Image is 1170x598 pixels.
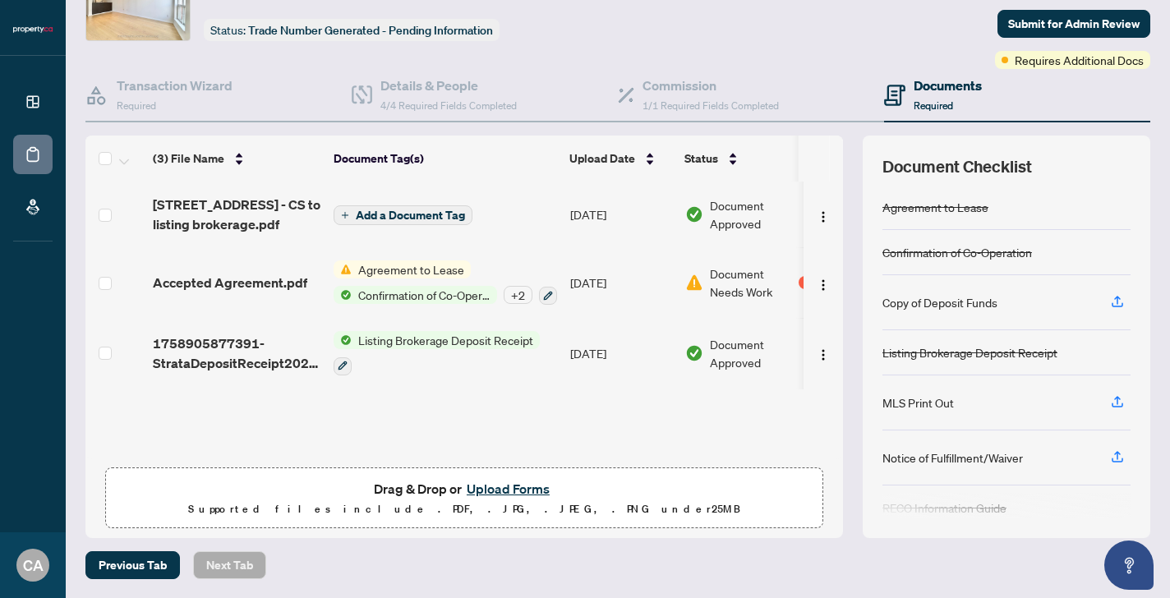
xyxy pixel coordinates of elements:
span: Previous Tab [99,552,167,578]
img: Document Status [685,344,703,362]
button: Add a Document Tag [334,205,472,225]
div: Copy of Deposit Funds [882,293,997,311]
span: Drag & Drop or [374,478,555,499]
span: Agreement to Lease [352,260,471,278]
span: Trade Number Generated - Pending Information [248,23,493,38]
span: Document Approved [710,196,812,232]
th: (3) File Name [146,136,327,182]
div: Listing Brokerage Deposit Receipt [882,343,1057,361]
td: [DATE] [564,318,679,389]
h4: Details & People [380,76,517,95]
span: Document Approved [710,335,812,371]
button: Submit for Admin Review [997,10,1150,38]
span: Confirmation of Co-Operation [352,286,497,304]
span: (3) File Name [153,149,224,168]
span: Requires Additional Docs [1015,51,1144,69]
td: [DATE] [564,182,679,247]
button: Status IconAgreement to LeaseStatus IconConfirmation of Co-Operation+2 [334,260,557,305]
div: Notice of Fulfillment/Waiver [882,448,1023,467]
span: Drag & Drop orUpload FormsSupported files include .PDF, .JPG, .JPEG, .PNG under25MB [106,468,822,529]
span: [STREET_ADDRESS] - CS to listing brokerage.pdf [153,195,320,234]
img: Logo [817,210,830,223]
img: logo [13,25,53,34]
div: + 2 [504,286,532,304]
td: [DATE] [564,247,679,318]
div: 1 [799,276,812,289]
img: Status Icon [334,260,352,278]
span: 1/1 Required Fields Completed [643,99,779,112]
span: 1758905877391-StrataDepositReceipt20250923.pdf [153,333,320,373]
img: Logo [817,278,830,292]
button: Next Tab [193,551,266,579]
span: Listing Brokerage Deposit Receipt [352,331,540,349]
button: Status IconListing Brokerage Deposit Receipt [334,331,540,375]
th: Status [678,136,818,182]
p: Supported files include .PDF, .JPG, .JPEG, .PNG under 25 MB [116,499,813,519]
span: CA [23,554,44,577]
button: Logo [810,201,836,228]
th: Upload Date [563,136,678,182]
h4: Documents [914,76,982,95]
span: Document Checklist [882,155,1032,178]
button: Previous Tab [85,551,180,579]
span: Document Needs Work [710,264,795,301]
th: Document Tag(s) [327,136,563,182]
div: Confirmation of Co-Operation [882,243,1032,261]
img: Logo [817,348,830,361]
span: Upload Date [569,149,635,168]
span: Submit for Admin Review [1008,11,1140,37]
span: Accepted Agreement.pdf [153,273,307,292]
button: Logo [810,269,836,296]
div: MLS Print Out [882,393,954,412]
img: Document Status [685,205,703,223]
img: Document Status [685,274,703,292]
span: Required [914,99,953,112]
div: Agreement to Lease [882,198,988,216]
div: Status: [204,19,500,41]
span: Add a Document Tag [356,209,465,221]
img: Status Icon [334,331,352,349]
button: Add a Document Tag [334,205,472,226]
span: plus [341,211,349,219]
button: Upload Forms [462,478,555,499]
img: Status Icon [334,286,352,304]
button: Logo [810,340,836,366]
button: Open asap [1104,540,1154,590]
span: Status [684,149,718,168]
h4: Commission [643,76,779,95]
span: Required [117,99,156,112]
h4: Transaction Wizard [117,76,233,95]
span: 4/4 Required Fields Completed [380,99,517,112]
